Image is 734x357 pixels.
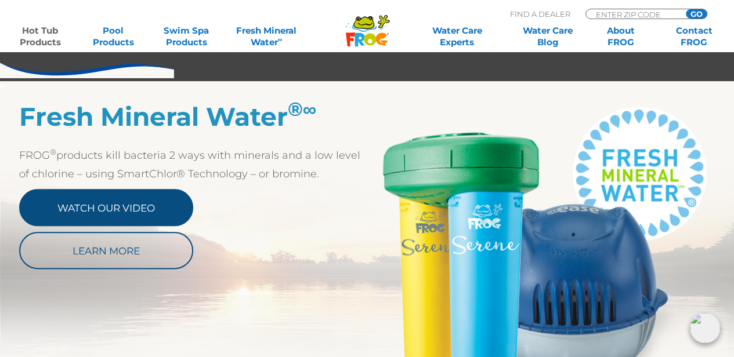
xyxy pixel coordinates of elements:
input: Zip Code Form [595,9,673,19]
a: Watch Our Video [19,189,193,226]
em: ∞ [303,97,317,121]
a: ContactFROG [666,25,722,48]
a: Hot TubProducts [12,25,68,48]
a: AboutFROG [592,25,649,48]
sup: ∞ [278,35,283,43]
a: PoolProducts [85,25,142,48]
img: openIcon [690,313,720,343]
sup: ® [50,147,56,156]
input: GO [686,9,707,19]
a: Water CareBlog [519,25,576,48]
a: Learn More [19,232,193,269]
a: Swim SpaProducts [158,25,215,48]
a: Fresh MineralWater∞ [231,25,302,48]
p: Find A Dealer [510,9,570,19]
p: FROG products kill bacteria 2 ways with minerals and a low level of chlorine – using SmartChlor® ... [19,146,367,183]
a: Water CareExperts [411,25,503,48]
sup: ® [288,97,317,121]
h2: Fresh Mineral Water [19,101,367,132]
